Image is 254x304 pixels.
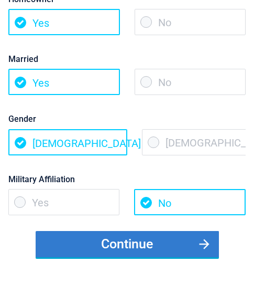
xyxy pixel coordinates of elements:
[8,112,246,126] label: Gender
[8,52,246,66] label: Married
[134,189,246,215] span: No
[8,69,120,95] span: Yes
[36,231,219,257] button: Continue
[8,172,246,186] label: Military Affiliation
[135,69,246,95] span: No
[8,9,120,35] span: Yes
[8,129,127,155] span: [DEMOGRAPHIC_DATA]
[135,9,246,35] span: No
[8,189,119,215] span: Yes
